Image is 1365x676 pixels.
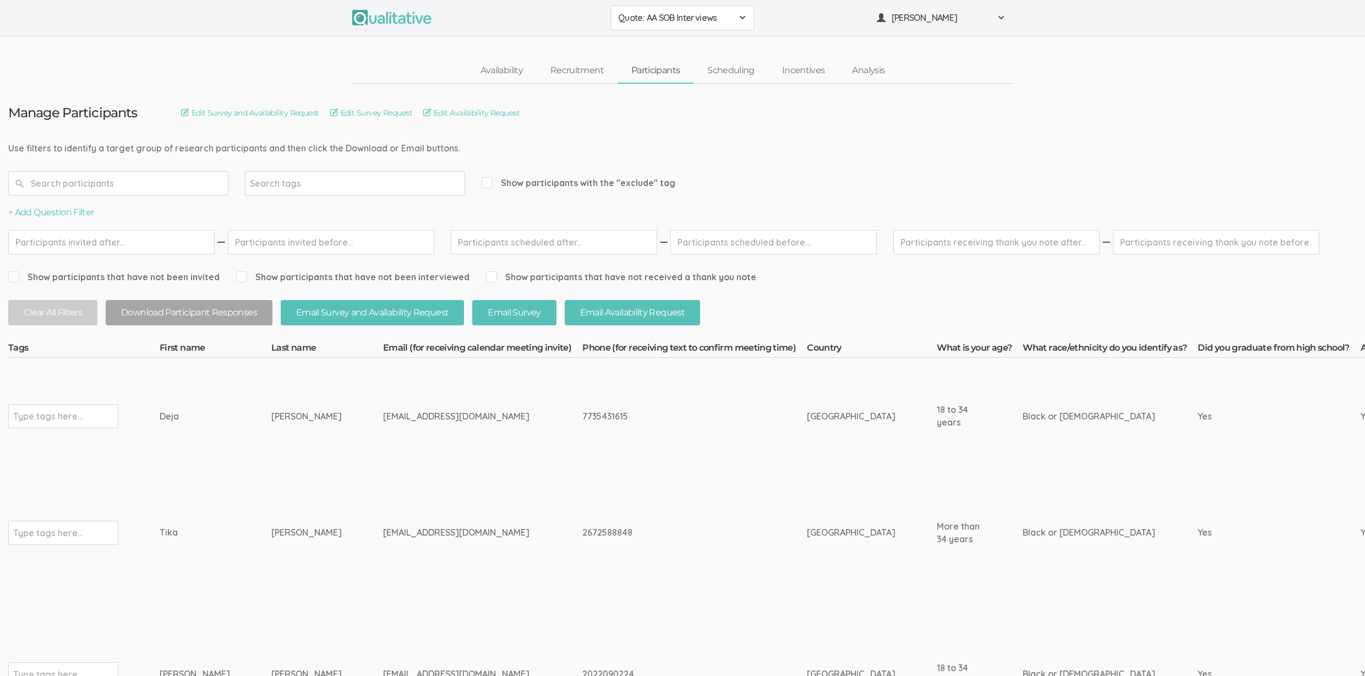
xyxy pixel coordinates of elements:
div: 2672588848 [582,526,766,539]
th: What race/ethnicity do you identify as? [1023,342,1198,357]
th: Country [807,342,937,357]
button: Quote: AA SOB Interviews [611,6,754,30]
div: [EMAIL_ADDRESS][DOMAIN_NAME] [383,526,541,539]
button: Email Survey [472,300,556,326]
div: Tika [160,526,230,539]
div: Yes [1198,526,1319,539]
img: dash.svg [1101,230,1112,254]
img: dash.svg [216,230,227,254]
input: Type tags here... [13,526,82,540]
div: 18 to 34 years [937,404,981,429]
button: [PERSON_NAME] [870,6,1013,30]
span: [PERSON_NAME] [892,12,991,24]
a: Incentives [768,59,839,83]
th: Phone (for receiving text to confirm meeting time) [582,342,807,357]
input: Type tags here... [13,409,82,423]
th: Last name [271,342,383,357]
span: Show participants that have not received a thank you note [486,271,756,284]
input: Participants invited after... [8,230,215,254]
button: Download Participant Responses [106,300,272,326]
div: [GEOGRAPHIC_DATA] [807,526,896,539]
th: Tags [8,342,160,357]
a: Edit Survey and Availability Request [181,107,319,119]
div: Black or [DEMOGRAPHIC_DATA] [1023,526,1156,539]
span: Show participants that have not been interviewed [236,271,469,284]
div: 7735431615 [582,410,766,423]
span: Show participants that have not been invited [8,271,220,284]
button: Clear All Filters [8,300,97,326]
img: dash.svg [658,230,669,254]
span: Show participants with the "exclude" tag [482,177,675,189]
button: Email Availability Request [565,300,700,326]
input: Participants scheduled before... [670,230,877,254]
input: Participants invited before... [228,230,434,254]
input: Search tags [250,176,319,190]
th: What is your age? [937,342,1023,357]
div: [EMAIL_ADDRESS][DOMAIN_NAME] [383,410,541,423]
input: Participants scheduled after... [451,230,657,254]
div: Black or [DEMOGRAPHIC_DATA] [1023,410,1156,423]
a: Participants [618,59,694,83]
a: Recruitment [537,59,618,83]
button: Email Survey and Availability Request [281,300,464,326]
th: Did you graduate from high school? [1198,342,1360,357]
iframe: Chat Widget [1310,623,1365,676]
a: Edit Survey Request [330,107,412,119]
input: Participants receiving thank you note after... [893,230,1100,254]
div: Yes [1198,410,1319,423]
a: Availability [467,59,537,83]
img: Qualitative [352,10,432,25]
h3: Manage Participants [8,106,137,120]
input: Participants receiving thank you note before... [1113,230,1319,254]
a: Analysis [838,59,898,83]
button: + Add Question Filter [8,206,94,219]
div: Deja [160,410,230,423]
input: Search participants [8,171,228,195]
a: Scheduling [694,59,768,83]
th: Email (for receiving calendar meeting invite) [383,342,582,357]
a: Edit Availability Request [423,107,520,119]
div: [PERSON_NAME] [271,526,342,539]
div: [PERSON_NAME] [271,410,342,423]
span: Quote: AA SOB Interviews [618,12,733,24]
div: More than 34 years [937,520,981,546]
th: First name [160,342,271,357]
div: [GEOGRAPHIC_DATA] [807,410,896,423]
